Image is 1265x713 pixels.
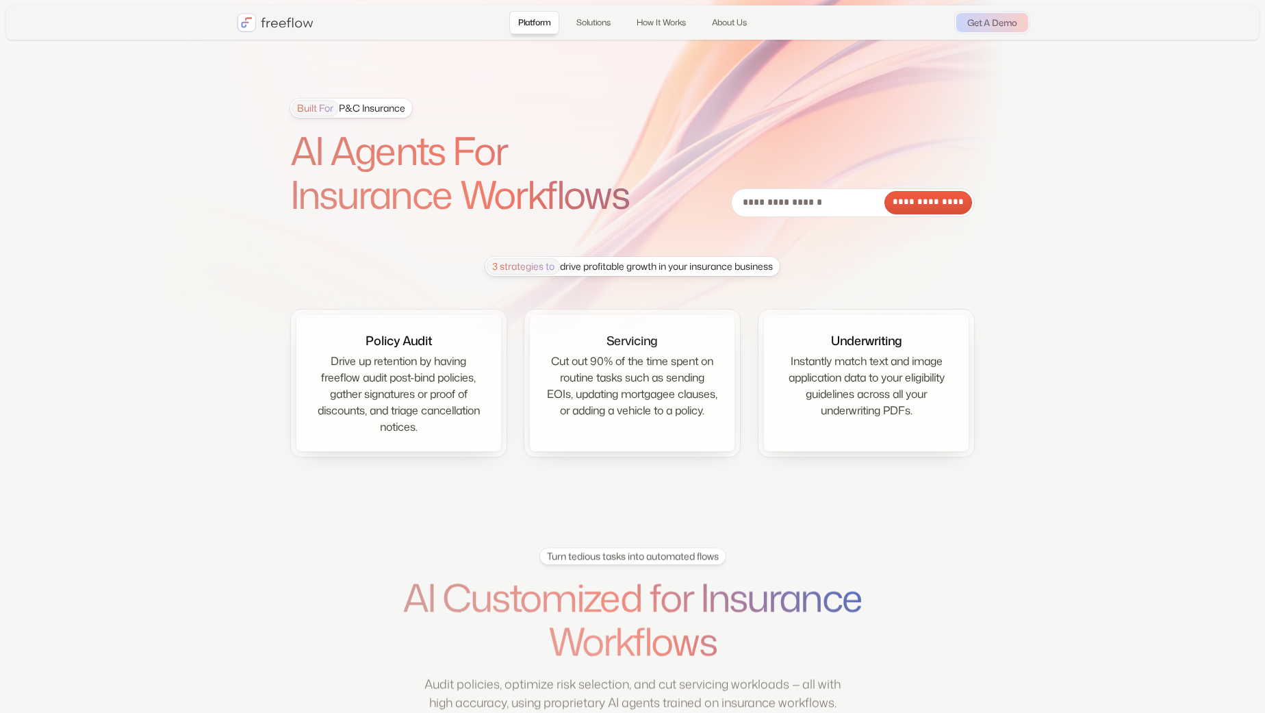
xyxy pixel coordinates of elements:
[371,575,894,664] h1: AI Customized for Insurance Workflows
[487,258,773,275] div: drive profitable growth in your insurance business
[703,11,756,34] a: About Us
[417,675,848,712] p: Audit policies, optimize risk selection, and cut servicing workloads — all with high accuracy, us...
[956,13,1028,32] a: Get A Demo
[780,353,952,418] div: Instantly match text and image application data to your eligibility guidelines across all your un...
[292,100,405,116] div: P&C Insurance
[237,13,314,32] a: home
[509,11,559,34] a: Platform
[831,332,902,350] div: Underwriting
[547,549,719,563] div: Turn tedious tasks into automated flows
[607,332,658,350] div: Servicing
[567,11,619,34] a: Solutions
[290,129,667,217] h1: AI Agents For Insurance Workflows
[313,353,485,435] div: Drive up retention by having freeflow audit post-bind policies, gather signatures or proof of dis...
[546,353,718,418] div: Cut out 90% of the time spent on routine tasks such as sending EOIs, updating mortgagee clauses, ...
[628,11,695,34] a: How It Works
[292,100,339,116] span: Built For
[731,188,975,217] form: Email Form
[366,332,432,350] div: Policy Audit
[487,258,560,275] span: 3 strategies to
